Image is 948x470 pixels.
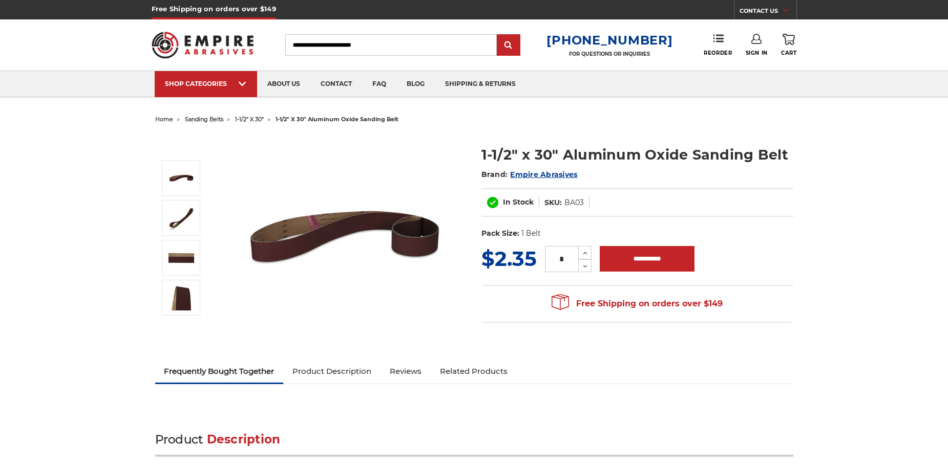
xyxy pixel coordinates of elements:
a: Frequently Bought Together [155,360,284,383]
span: Free Shipping on orders over $149 [552,294,723,314]
span: Reorder [704,50,732,56]
p: FOR QUESTIONS OR INQUIRIES [546,51,672,57]
span: Brand: [481,170,508,179]
dd: 1 Belt [521,228,541,239]
a: shipping & returns [435,71,526,97]
a: [PHONE_NUMBER] [546,33,672,48]
a: about us [257,71,310,97]
a: sanding belts [185,116,223,123]
a: Product Description [283,360,381,383]
a: blog [396,71,435,97]
span: Product [155,432,203,446]
a: Reorder [704,34,732,56]
a: faq [362,71,396,97]
dd: BA03 [564,197,584,208]
dt: SKU: [544,197,562,208]
img: 1-1/2" x 30" AOX Sanding Belt [168,245,194,271]
img: 1-1/2" x 30" - Aluminum Oxide Sanding Belt [168,285,194,310]
img: 1-1/2" x 30" Sanding Belt - Aluminum Oxide [243,134,448,339]
a: Cart [781,34,796,56]
img: Empire Abrasives [152,25,254,65]
a: CONTACT US [740,5,796,19]
a: contact [310,71,362,97]
span: Sign In [746,50,768,56]
dt: Pack Size: [481,228,519,239]
a: Reviews [381,360,431,383]
a: home [155,116,173,123]
h1: 1-1/2" x 30" Aluminum Oxide Sanding Belt [481,145,793,165]
img: 1-1/2" x 30" Aluminum Oxide Sanding Belt [168,205,194,231]
span: 1-1/2" x 30" aluminum oxide sanding belt [276,116,398,123]
a: Related Products [431,360,517,383]
span: $2.35 [481,246,537,271]
span: In Stock [503,197,534,207]
a: 1-1/2" x 30" [235,116,264,123]
span: Description [207,432,281,446]
span: Cart [781,50,796,56]
img: 1-1/2" x 30" Sanding Belt - Aluminum Oxide [168,165,194,191]
div: SHOP CATEGORIES [165,80,247,87]
input: Submit [498,35,519,56]
a: Empire Abrasives [510,170,577,179]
